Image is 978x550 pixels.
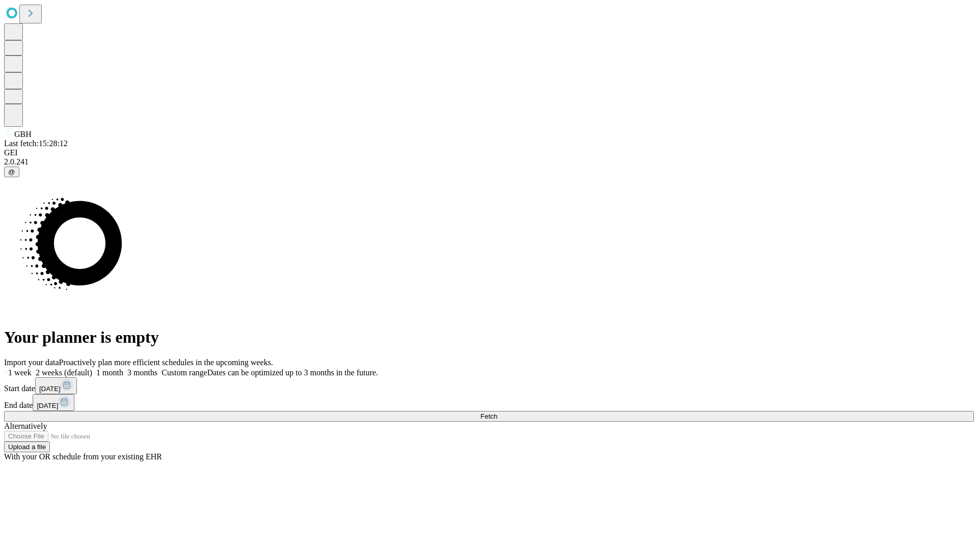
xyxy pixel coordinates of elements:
[4,377,974,394] div: Start date
[4,422,47,430] span: Alternatively
[14,130,32,139] span: GBH
[4,167,19,177] button: @
[59,358,273,367] span: Proactively plan more efficient schedules in the upcoming weeks.
[4,442,50,452] button: Upload a file
[480,413,497,420] span: Fetch
[4,157,974,167] div: 2.0.241
[8,168,15,176] span: @
[35,377,77,394] button: [DATE]
[4,358,59,367] span: Import your data
[4,452,162,461] span: With your OR schedule from your existing EHR
[33,394,74,411] button: [DATE]
[96,368,123,377] span: 1 month
[8,368,32,377] span: 1 week
[37,402,58,409] span: [DATE]
[4,394,974,411] div: End date
[161,368,207,377] span: Custom range
[4,148,974,157] div: GEI
[36,368,92,377] span: 2 weeks (default)
[127,368,157,377] span: 3 months
[4,139,68,148] span: Last fetch: 15:28:12
[39,385,61,393] span: [DATE]
[4,328,974,347] h1: Your planner is empty
[207,368,378,377] span: Dates can be optimized up to 3 months in the future.
[4,411,974,422] button: Fetch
